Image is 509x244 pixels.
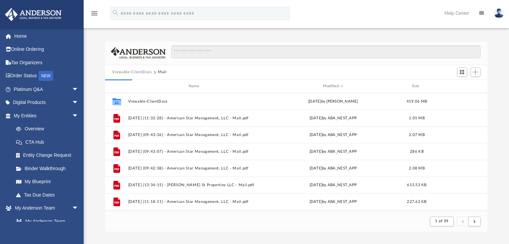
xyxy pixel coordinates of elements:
[128,200,263,204] button: [DATE] (11:18:11) - American Star Management, LLC - Mail.pdf
[266,165,401,171] div: [DATE] by ABA_NEST_APP
[409,133,425,137] span: 2.07 MB
[112,69,152,75] button: Viewable-ClientDocs
[5,96,89,109] a: Digital Productsarrow_drop_down
[128,116,263,120] button: [DATE] (11:32:28) - American Star Management, LLC - Mail.pdf
[266,132,401,138] div: [DATE] by ABA_NEST_APP
[266,199,401,205] div: [DATE] by ABA_NEST_APP
[128,83,262,89] div: Name
[266,149,401,155] div: [DATE] by ABA_NEST_APP
[9,135,89,149] a: CTA Hub
[5,56,89,69] a: Tax Organizers
[5,109,89,122] a: My Entitiesarrow_drop_down
[128,149,263,154] button: [DATE] (09:43:07) - American Star Management, LLC - Mail.pdf
[72,83,85,96] span: arrow_drop_down
[409,116,425,120] span: 1.01 MB
[90,13,98,17] a: menu
[5,43,89,56] a: Online Ordering
[108,83,124,89] div: id
[435,219,449,223] span: 1 of 39
[9,215,82,228] a: My Anderson Team
[494,8,504,18] img: User Pic
[5,69,89,83] a: Order StatusNEW
[265,83,400,89] div: Modified
[457,68,467,77] button: Switch to Grid View
[410,150,424,153] span: 286 KB
[3,8,64,21] img: Anderson Advisors Platinum Portal
[407,183,426,187] span: 613.53 KB
[409,166,425,170] span: 2.08 MB
[266,182,401,188] div: [DATE] by ABA_NEST_APP
[72,96,85,110] span: arrow_drop_down
[158,69,167,75] button: Mail
[5,202,85,215] a: My Anderson Teamarrow_drop_down
[266,99,401,105] div: [DATE] by [PERSON_NAME]
[406,100,427,103] span: 419.06 MB
[72,109,85,123] span: arrow_drop_down
[5,83,89,96] a: Platinum Q&Aarrow_drop_down
[9,162,89,175] a: Binder Walkthrough
[430,217,454,226] button: 1 of 39
[105,93,488,211] div: grid
[128,166,263,170] button: [DATE] (09:42:38) - American Star Management, LLC - Mail.pdf
[171,45,480,58] input: Search files and folders
[128,99,263,104] button: Viewable-ClientDocs
[9,188,89,202] a: Tax Due Dates
[112,9,119,16] i: search
[128,133,263,137] button: [DATE] (09:43:36) - American Star Management, LLC - Mail.pdf
[5,29,89,43] a: Home
[90,9,98,17] i: menu
[128,183,263,187] button: [DATE] (13:34:15) - [PERSON_NAME] St Properties LLC - Mail.pdf
[38,71,53,81] div: NEW
[433,83,480,89] div: id
[9,149,89,162] a: Entity Change Request
[266,115,401,121] div: [DATE] by ABA_NEST_APP
[9,122,89,136] a: Overview
[72,202,85,215] span: arrow_drop_down
[407,200,426,204] span: 227.62 KB
[403,83,430,89] div: Size
[471,68,481,77] button: Add
[9,175,85,189] a: My Blueprint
